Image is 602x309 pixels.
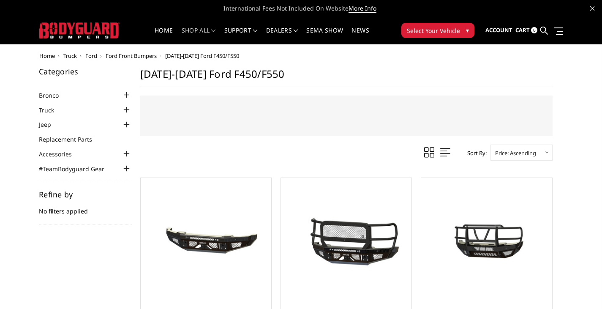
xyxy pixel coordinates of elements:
label: Sort By: [463,147,487,159]
a: Account [485,19,512,42]
button: Select Your Vehicle [401,23,474,38]
a: Truck [63,52,77,60]
a: 2023-2025 Ford F450-550 - T2 Series - Extreme Front Bumper (receiver or winch) [423,180,550,306]
a: Truck [39,106,65,115]
img: BODYGUARD BUMPERS [39,22,120,38]
a: Support [224,27,258,44]
span: 0 [531,27,537,33]
span: ▾ [466,26,469,35]
a: #TeamBodyguard Gear [39,164,115,173]
span: Cart [515,26,530,34]
a: Home [39,52,55,60]
span: Account [485,26,512,34]
a: 2023-2025 Ford F450-550 - FT Series - Base Front Bumper [143,180,269,306]
a: Accessories [39,150,82,159]
a: 2023-2025 Ford F450-550 - FT Series - Extreme Front Bumper 2023-2025 Ford F450-550 - FT Series - ... [283,180,409,306]
a: Ford [85,52,97,60]
a: Bronco [39,91,69,100]
h5: Categories [39,68,132,75]
span: Select Your Vehicle [407,26,460,35]
div: No filters applied [39,191,132,224]
h1: [DATE]-[DATE] Ford F450/F550 [140,68,553,87]
a: Ford Front Bumpers [106,52,157,60]
img: 2023-2025 Ford F450-550 - FT Series - Base Front Bumper [143,214,269,273]
img: 2023-2025 Ford F450-550 - T2 Series - Extreme Front Bumper (receiver or winch) [423,208,550,279]
a: Cart 0 [515,19,537,42]
span: [DATE]-[DATE] Ford F450/F550 [165,52,239,60]
a: SEMA Show [306,27,343,44]
h5: Refine by [39,191,132,198]
a: Replacement Parts [39,135,103,144]
a: News [351,27,369,44]
a: More Info [349,4,376,13]
a: Dealers [266,27,298,44]
a: Jeep [39,120,62,129]
a: shop all [182,27,216,44]
a: Home [155,27,173,44]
